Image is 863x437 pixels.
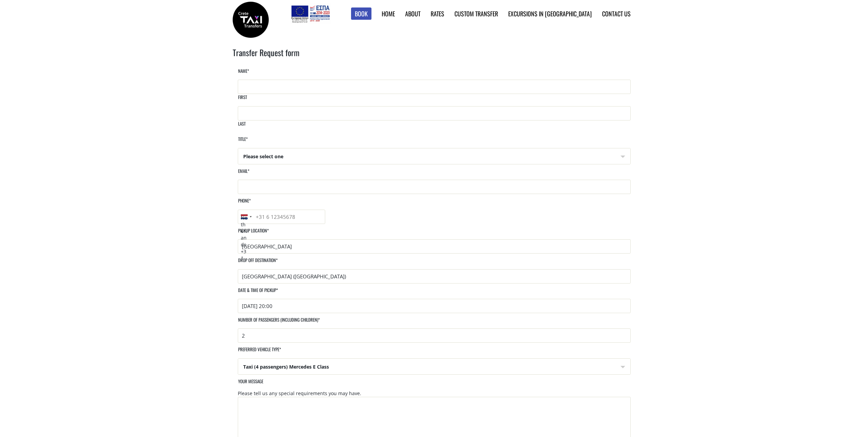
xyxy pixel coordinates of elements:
label: First [238,94,247,106]
label: Pickup location [238,227,269,239]
label: Number of passengers (including children) [238,317,320,328]
label: Drop off destination [238,257,278,269]
a: Rates [431,9,444,18]
span: Taxi (4 passengers) Mercedes E Class [238,359,630,375]
label: Last [238,120,246,132]
label: Name [238,68,249,80]
h2: Transfer Request form [233,47,631,68]
div: Please tell us any special requirements you may have. [238,390,631,397]
div: Selected country [238,210,254,224]
a: Crete Taxi Transfers | Crete Taxi Transfers search results | Crete Taxi Transfers [233,15,269,22]
a: Contact us [602,9,631,18]
span: Please select one [238,148,630,165]
img: Crete Taxi Transfers | Crete Taxi Transfers search results | Crete Taxi Transfers [233,2,269,38]
span: Netherlands +31 [241,214,247,261]
label: Email [238,168,249,180]
a: Custom Transfer [454,9,498,18]
label: Title [238,136,248,148]
img: e-bannersEUERDF180X90.jpg [290,3,331,24]
label: Date & time of pickup [238,287,278,299]
a: Excursions in [GEOGRAPHIC_DATA] [508,9,592,18]
a: Home [382,9,395,18]
a: About [405,9,420,18]
input: +31 6 12345678 [238,210,325,224]
a: Book [351,7,371,20]
label: Preferred vehicle type [238,346,281,358]
label: Your message [238,378,263,390]
label: Phone [238,197,251,209]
